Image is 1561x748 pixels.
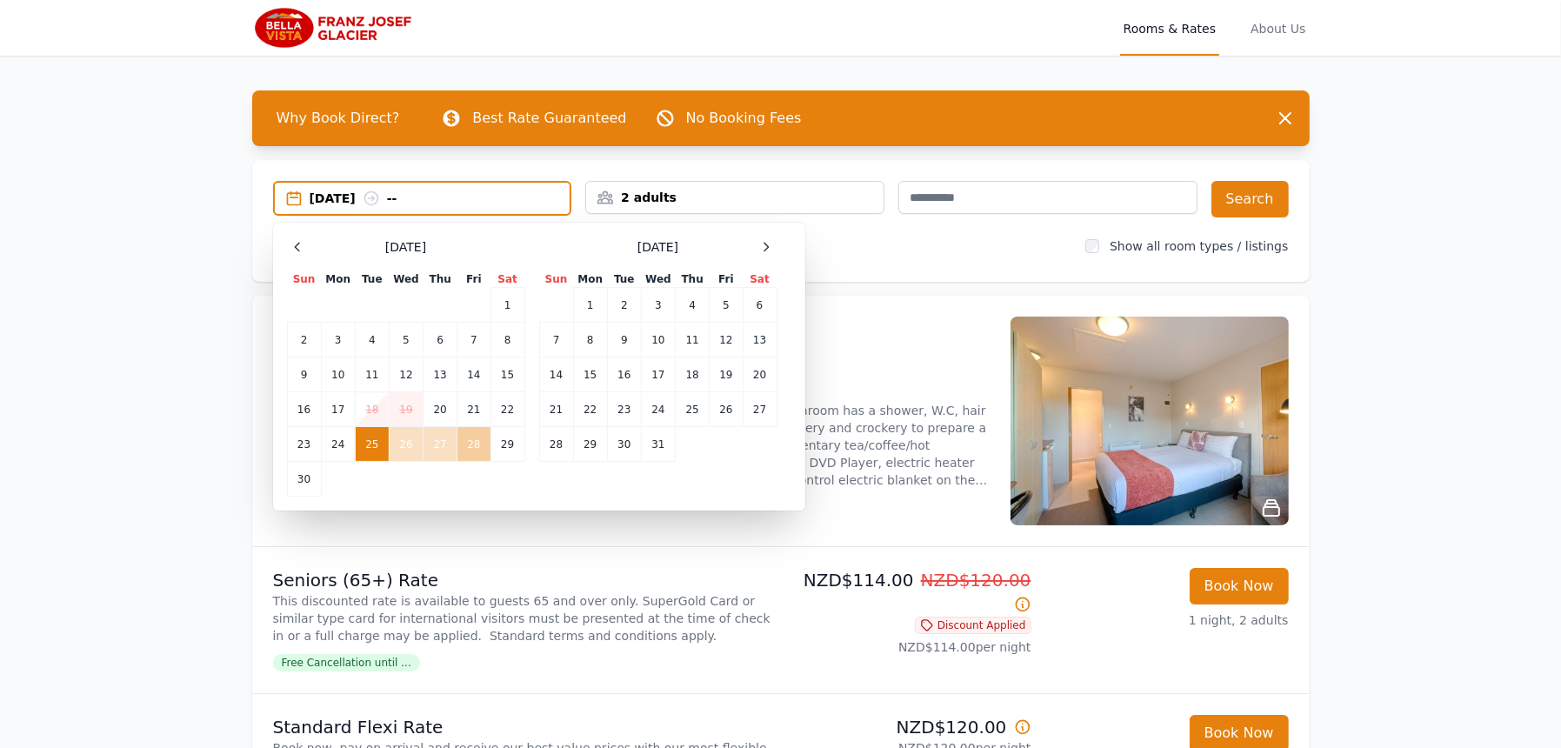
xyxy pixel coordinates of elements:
td: 3 [321,323,355,357]
th: Sun [539,271,573,288]
td: 13 [424,357,457,392]
p: 1 night, 2 adults [1045,611,1289,629]
th: Thu [676,271,710,288]
td: 7 [457,323,490,357]
td: 27 [424,427,457,462]
td: 31 [641,427,675,462]
td: 14 [457,357,490,392]
td: 1 [573,288,607,323]
td: 20 [424,392,457,427]
td: 13 [743,323,777,357]
span: [DATE] [637,238,678,256]
td: 22 [490,392,524,427]
td: 18 [676,357,710,392]
th: Wed [389,271,423,288]
td: 16 [287,392,321,427]
td: 28 [539,427,573,462]
p: This discounted rate is available to guests 65 and over only. SuperGold Card or similar type card... [273,592,774,644]
th: Sat [743,271,777,288]
button: Book Now [1190,568,1289,604]
th: Fri [457,271,490,288]
td: 5 [389,323,423,357]
div: 2 adults [586,189,884,206]
span: NZD$120.00 [921,570,1031,591]
td: 29 [573,427,607,462]
th: Tue [607,271,641,288]
th: Mon [321,271,355,288]
td: 27 [743,392,777,427]
td: 20 [743,357,777,392]
td: 10 [321,357,355,392]
p: No Booking Fees [686,108,802,129]
span: Free Cancellation until ... [273,654,420,671]
th: Sat [490,271,524,288]
td: 21 [539,392,573,427]
td: 11 [355,357,389,392]
td: 3 [641,288,675,323]
p: NZD$114.00 per night [788,638,1031,656]
button: Search [1211,181,1289,217]
span: Discount Applied [915,617,1031,634]
p: Seniors (65+) Rate [273,568,774,592]
td: 7 [539,323,573,357]
span: Why Book Direct? [263,101,414,136]
td: 12 [389,357,423,392]
p: Best Rate Guaranteed [472,108,626,129]
td: 15 [573,357,607,392]
td: 17 [641,357,675,392]
td: 5 [710,288,743,323]
td: 8 [490,323,524,357]
th: Fri [710,271,743,288]
label: Show all room types / listings [1110,239,1288,253]
td: 21 [457,392,490,427]
td: 9 [607,323,641,357]
td: 26 [389,427,423,462]
td: 24 [641,392,675,427]
p: NZD$120.00 [788,715,1031,739]
td: 11 [676,323,710,357]
td: 29 [490,427,524,462]
td: 30 [287,462,321,497]
td: 16 [607,357,641,392]
td: 9 [287,357,321,392]
td: 24 [321,427,355,462]
td: 26 [710,392,743,427]
td: 25 [355,427,389,462]
th: Sun [287,271,321,288]
td: 10 [641,323,675,357]
td: 15 [490,357,524,392]
p: NZD$114.00 [788,568,1031,617]
img: Bella Vista Franz Josef Glacier [252,7,419,49]
div: [DATE] -- [310,190,570,207]
td: 4 [676,288,710,323]
td: 30 [607,427,641,462]
td: 17 [321,392,355,427]
td: 25 [676,392,710,427]
td: 14 [539,357,573,392]
th: Tue [355,271,389,288]
td: 4 [355,323,389,357]
td: 22 [573,392,607,427]
td: 1 [490,288,524,323]
td: 23 [287,427,321,462]
td: 8 [573,323,607,357]
td: 18 [355,392,389,427]
th: Mon [573,271,607,288]
td: 2 [287,323,321,357]
td: 12 [710,323,743,357]
td: 2 [607,288,641,323]
th: Thu [424,271,457,288]
td: 23 [607,392,641,427]
td: 28 [457,427,490,462]
span: [DATE] [385,238,426,256]
td: 19 [710,357,743,392]
td: 6 [743,288,777,323]
p: Standard Flexi Rate [273,715,774,739]
th: Wed [641,271,675,288]
td: 19 [389,392,423,427]
td: 6 [424,323,457,357]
